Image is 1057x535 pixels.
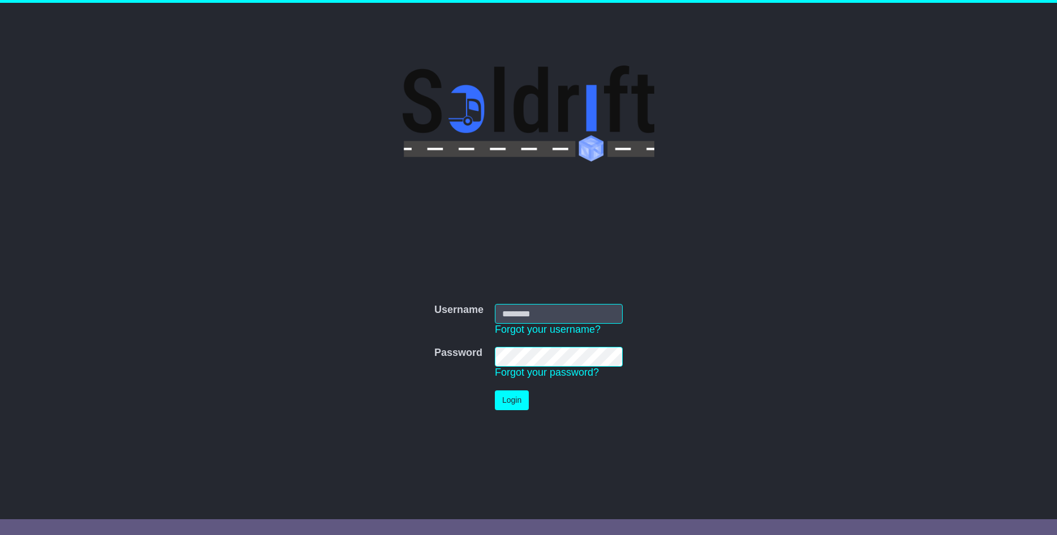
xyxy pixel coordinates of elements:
a: Forgot your username? [495,324,601,335]
label: Password [434,347,482,359]
button: Login [495,390,529,410]
label: Username [434,304,484,316]
a: Forgot your password? [495,367,599,378]
img: Soldrift Pty Ltd [403,66,654,162]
